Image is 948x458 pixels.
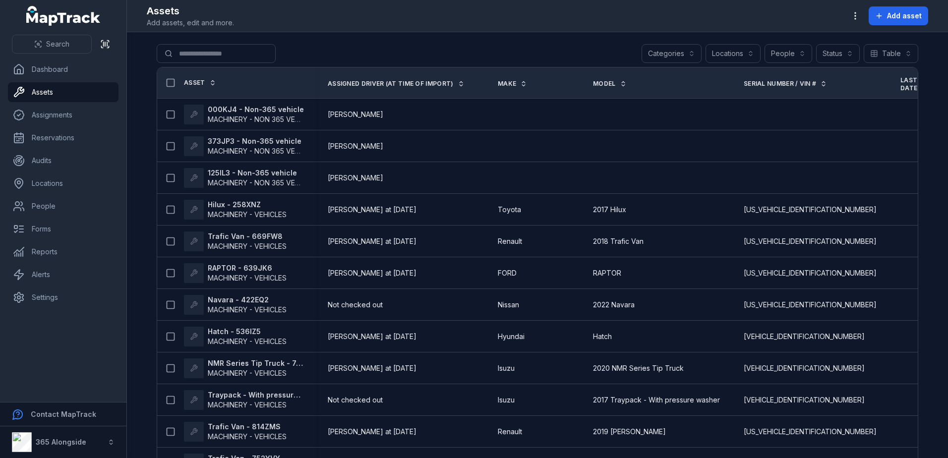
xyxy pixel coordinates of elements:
a: Assignments [8,105,118,125]
span: [US_VEHICLE_IDENTIFICATION_NUMBER] [744,300,877,310]
a: MapTrack [26,6,101,26]
span: Make [498,80,516,88]
a: People [8,196,118,216]
strong: Contact MapTrack [31,410,96,418]
span: MACHINERY - NON 365 VEHICLES [208,115,318,123]
span: Asset [184,79,205,87]
span: Serial Number / VIN # [744,80,816,88]
span: MACHINERY - VEHICLES [208,369,287,377]
a: Alerts [8,265,118,285]
a: Audits [8,151,118,171]
span: [US_VEHICLE_IDENTIFICATION_NUMBER] [744,236,877,246]
span: Nissan [498,300,519,310]
span: MACHINERY - VEHICLES [208,274,287,282]
h2: Assets [147,4,234,18]
span: MACHINERY - VEHICLES [208,401,287,409]
span: Not checked out [328,395,383,405]
span: MACHINERY - VEHICLES [208,210,287,219]
span: Renault [498,236,522,246]
button: People [765,44,812,63]
strong: NMR Series Tip Truck - 745ZYQ [208,358,304,368]
strong: 000KJ4 - Non-365 vehicle [208,105,304,114]
strong: Hatch - 536IZ5 [208,327,287,337]
strong: 373JP3 - Non-365 vehicle [208,136,304,146]
strong: Trafic Van - 669FW8 [208,231,287,241]
span: [VEHICLE_IDENTIFICATION_NUMBER] [744,332,865,342]
span: [PERSON_NAME] at [DATE] [328,427,416,437]
a: Trafic Van - 814ZMSMACHINERY - VEHICLES [184,422,287,442]
span: MACHINERY - NON 365 VEHICLES [208,178,318,187]
span: Not checked out [328,300,383,310]
a: Serial Number / VIN # [744,80,827,88]
span: [VEHICLE_IDENTIFICATION_NUMBER] [744,395,865,405]
span: 2017 Traypack - With pressure washer [593,395,720,405]
a: Make [498,80,527,88]
span: [PERSON_NAME] [328,141,383,151]
strong: RAPTOR - 639JK6 [208,263,287,273]
span: [PERSON_NAME] at [DATE] [328,363,416,373]
span: [VEHICLE_IDENTIFICATION_NUMBER] [744,363,865,373]
strong: 125IL3 - Non-365 vehicle [208,168,304,178]
span: MACHINERY - VEHICLES [208,242,287,250]
button: Status [816,44,860,63]
a: Model [593,80,627,88]
a: Traypack - With pressure washer - 573XHLMACHINERY - VEHICLES [184,390,304,410]
span: [PERSON_NAME] at [DATE] [328,268,416,278]
a: Trafic Van - 669FW8MACHINERY - VEHICLES [184,231,287,251]
a: NMR Series Tip Truck - 745ZYQMACHINERY - VEHICLES [184,358,304,378]
span: [PERSON_NAME] at [DATE] [328,332,416,342]
span: [US_VEHICLE_IDENTIFICATION_NUMBER] [744,205,877,215]
span: 2020 NMR Series Tip Truck [593,363,684,373]
span: [PERSON_NAME] at [DATE] [328,205,416,215]
a: Navara - 422EQ2MACHINERY - VEHICLES [184,295,287,315]
span: 2018 Trafic Van [593,236,644,246]
a: RAPTOR - 639JK6MACHINERY - VEHICLES [184,263,287,283]
a: Asset [184,79,216,87]
a: 373JP3 - Non-365 vehicleMACHINERY - NON 365 VEHICLES [184,136,304,156]
a: Settings [8,287,118,307]
strong: 365 Alongside [36,438,86,446]
a: Assets [8,82,118,102]
strong: Hilux - 258XNZ [208,200,287,210]
a: Dashboard [8,59,118,79]
span: 2019 [PERSON_NAME] [593,427,666,437]
span: [PERSON_NAME] [328,173,383,183]
span: Isuzu [498,363,515,373]
a: Forms [8,219,118,239]
a: 125IL3 - Non-365 vehicleMACHINERY - NON 365 VEHICLES [184,168,304,188]
button: Locations [706,44,761,63]
a: Reservations [8,128,118,148]
button: Add asset [869,6,928,25]
a: Locations [8,173,118,193]
a: Hatch - 536IZ5MACHINERY - VEHICLES [184,327,287,346]
span: 2017 Hilux [593,205,626,215]
span: Renault [498,427,522,437]
span: [PERSON_NAME] [328,110,383,119]
span: MACHINERY - VEHICLES [208,337,287,345]
button: Table [864,44,918,63]
span: [US_VEHICLE_IDENTIFICATION_NUMBER] [744,427,877,437]
span: [PERSON_NAME] at [DATE] [328,236,416,246]
span: MACHINERY - VEHICLES [208,305,287,314]
button: Search [12,35,92,54]
span: MACHINERY - NON 365 VEHICLES [208,147,318,155]
strong: Traypack - With pressure washer - 573XHL [208,390,304,400]
a: Hilux - 258XNZMACHINERY - VEHICLES [184,200,287,220]
span: MACHINERY - VEHICLES [208,432,287,441]
a: Assigned Driver (At time of import) [328,80,465,88]
span: RAPTOR [593,268,621,278]
a: 000KJ4 - Non-365 vehicleMACHINERY - NON 365 VEHICLES [184,105,304,124]
span: Toyota [498,205,521,215]
span: FORD [498,268,517,278]
span: Isuzu [498,395,515,405]
span: Search [46,39,69,49]
span: [US_VEHICLE_IDENTIFICATION_NUMBER] [744,268,877,278]
span: Add asset [887,11,922,21]
span: Model [593,80,616,88]
span: 2022 Navara [593,300,635,310]
span: Hatch [593,332,612,342]
button: Categories [642,44,702,63]
strong: Navara - 422EQ2 [208,295,287,305]
span: Add assets, edit and more. [147,18,234,28]
span: Assigned Driver (At time of import) [328,80,454,88]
